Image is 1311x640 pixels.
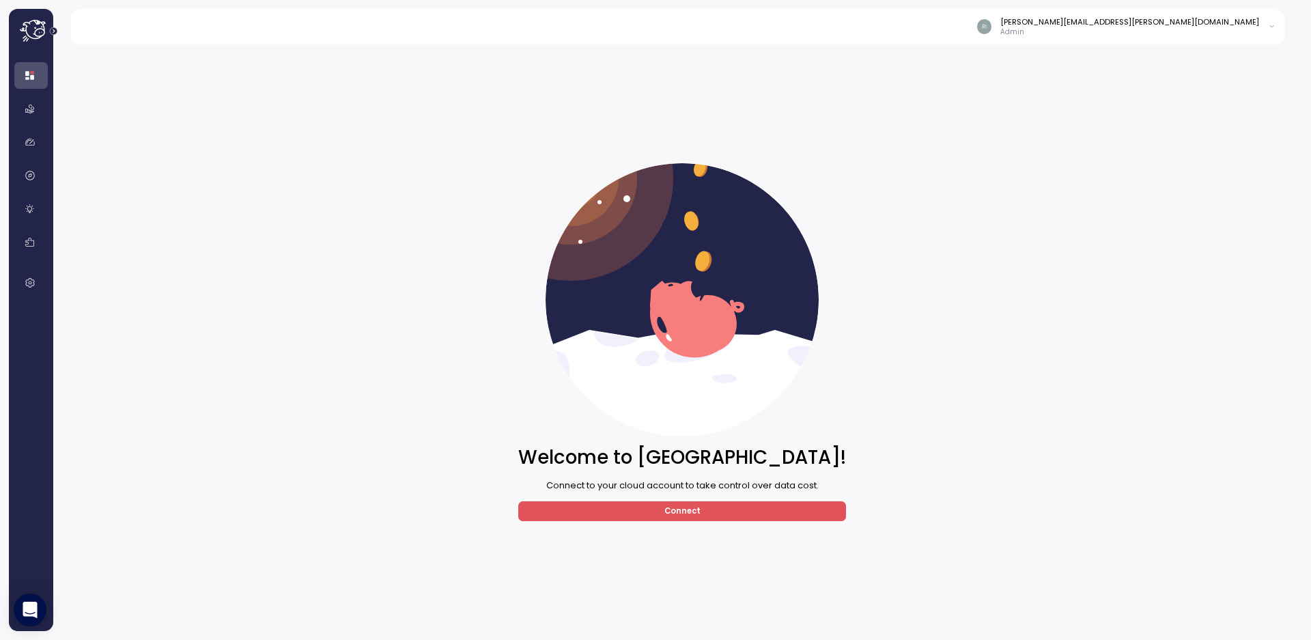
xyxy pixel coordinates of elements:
[14,594,46,626] div: Open Intercom Messenger
[546,479,819,492] p: Connect to your cloud account to take control over data cost.
[977,19,991,33] img: bacaab55e85b97cb6f175b8ede3ea5d2
[546,163,819,436] img: splash
[518,445,846,470] h1: Welcome to [GEOGRAPHIC_DATA]!
[664,502,701,520] span: Connect
[1000,27,1259,37] p: Admin
[45,26,62,36] button: Expand navigation
[518,501,846,521] a: Connect
[1000,16,1259,27] div: [PERSON_NAME][EMAIL_ADDRESS][PERSON_NAME][DOMAIN_NAME]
